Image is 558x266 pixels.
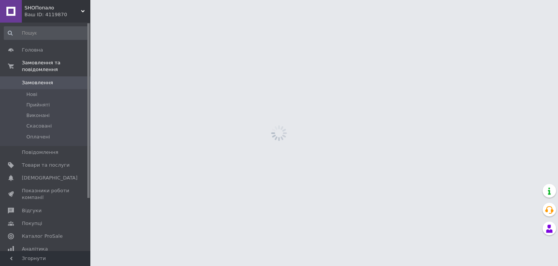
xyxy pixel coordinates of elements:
span: Аналітика [22,246,48,252]
input: Пошук [4,26,89,40]
div: Ваш ID: 4119870 [24,11,90,18]
span: SHOПопало [24,5,81,11]
span: Товари та послуги [22,162,70,169]
span: Оплачені [26,134,50,140]
span: Повідомлення [22,149,58,156]
span: Показники роботи компанії [22,187,70,201]
span: Головна [22,47,43,53]
span: Каталог ProSale [22,233,63,240]
span: Нові [26,91,37,98]
span: Відгуки [22,207,41,214]
span: Замовлення та повідомлення [22,59,90,73]
span: Прийняті [26,102,50,108]
span: Виконані [26,112,50,119]
span: Скасовані [26,123,52,129]
span: Покупці [22,220,42,227]
span: Замовлення [22,79,53,86]
span: [DEMOGRAPHIC_DATA] [22,175,78,181]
